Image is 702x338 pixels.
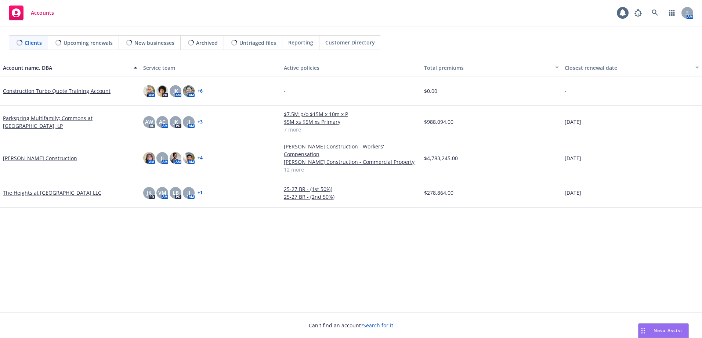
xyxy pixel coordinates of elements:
div: Drag to move [638,324,648,338]
img: photo [183,85,195,97]
div: Total premiums [424,64,550,72]
span: JK [173,87,178,95]
span: JK [147,189,152,197]
span: [DATE] [565,118,581,126]
a: Search for it [363,322,393,329]
span: JJ [187,118,190,126]
a: Accounts [6,3,57,23]
span: VM [158,189,166,197]
span: JK [173,118,178,126]
span: Customer Directory [325,39,375,46]
span: JJ [187,189,190,197]
a: Report a Bug [631,6,645,20]
span: Untriaged files [239,39,276,47]
a: $5M xs $5M xs Primary [284,118,418,126]
span: [DATE] [565,154,581,162]
div: Active policies [284,64,418,72]
span: - [565,87,567,95]
a: Construction Turbo Quote Training Account [3,87,111,95]
span: Archived [196,39,218,47]
span: - [284,87,286,95]
span: LB [173,189,179,197]
a: Parkspring Multifamily; Commons at [GEOGRAPHIC_DATA], LP [3,114,137,130]
a: + 4 [198,156,203,160]
img: photo [156,85,168,97]
span: Upcoming renewals [64,39,113,47]
img: photo [143,152,155,164]
div: Service team [143,64,278,72]
span: Can't find an account? [309,321,393,329]
div: Account name, DBA [3,64,129,72]
span: [DATE] [565,189,581,197]
a: + 6 [198,89,203,93]
a: Search [648,6,662,20]
span: JJ [161,154,164,162]
button: Service team [140,59,281,76]
span: Accounts [31,10,54,16]
a: 25-27 BR - (2nd 50%) [284,193,418,201]
a: + 3 [198,120,203,124]
button: Active policies [281,59,421,76]
a: The Heights at [GEOGRAPHIC_DATA] LLC [3,189,101,197]
img: photo [183,152,195,164]
img: photo [170,152,181,164]
a: 12 more [284,166,418,173]
a: [PERSON_NAME] Construction - Commercial Property [284,158,418,166]
a: $7.5M p/o $15M x 10m x P [284,110,418,118]
span: Clients [25,39,42,47]
span: AC [159,118,166,126]
span: New businesses [134,39,174,47]
a: [PERSON_NAME] Construction - Workers' Compensation [284,143,418,158]
a: 7 more [284,126,418,133]
button: Nova Assist [638,323,689,338]
a: + 1 [198,191,203,195]
div: Closest renewal date [565,64,691,72]
a: 25-27 BR - (1st 50%) [284,185,418,193]
span: $988,094.00 [424,118,453,126]
span: Reporting [288,39,313,46]
img: photo [143,85,155,97]
span: $4,783,245.00 [424,154,458,162]
span: $278,864.00 [424,189,453,197]
span: AW [145,118,153,126]
a: [PERSON_NAME] Construction [3,154,77,162]
button: Closest renewal date [562,59,702,76]
span: Nova Assist [654,327,683,334]
button: Total premiums [421,59,561,76]
span: $0.00 [424,87,437,95]
a: Switch app [665,6,679,20]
